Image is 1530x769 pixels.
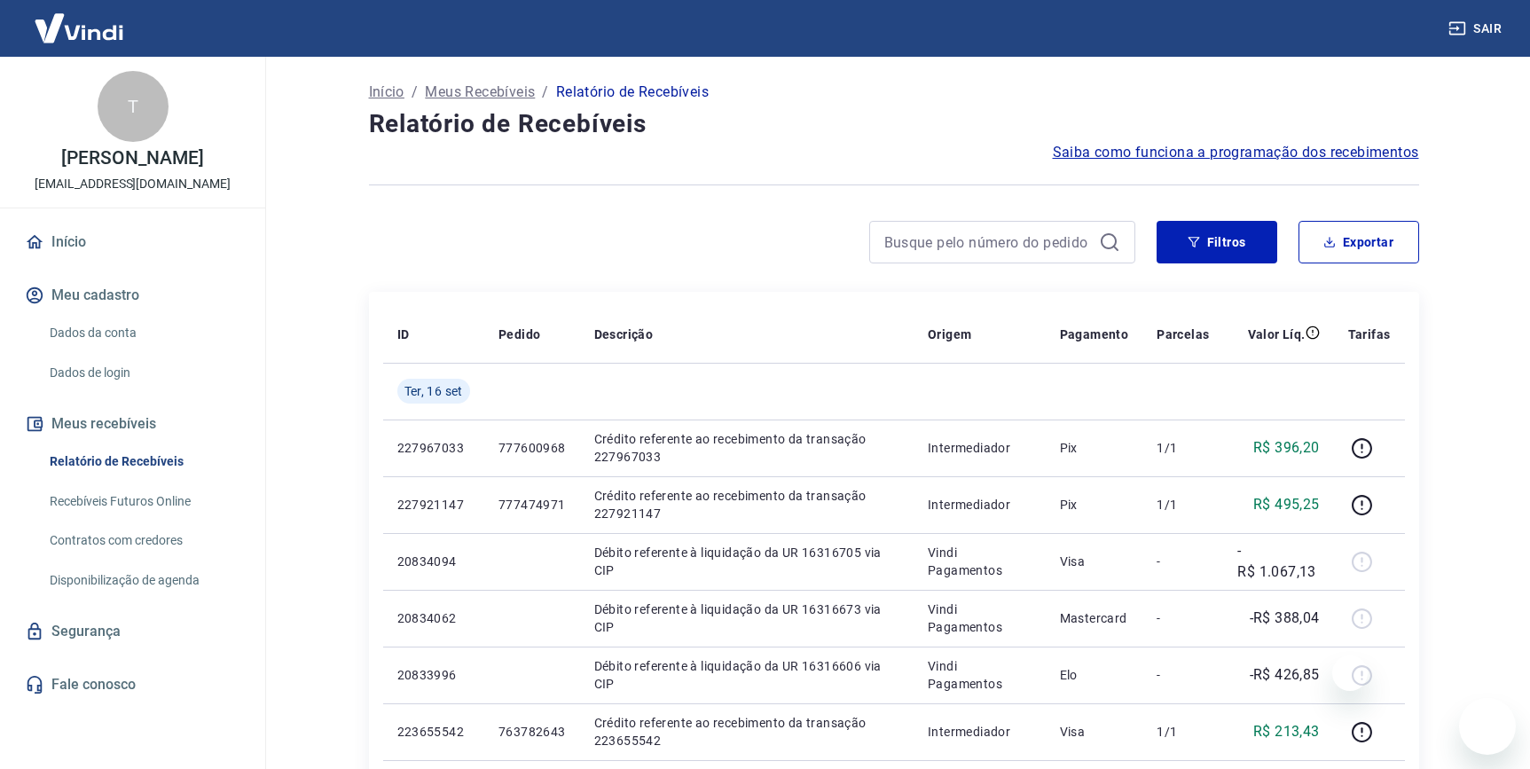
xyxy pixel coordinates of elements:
[928,326,971,343] p: Origem
[397,326,410,343] p: ID
[1445,12,1509,45] button: Sair
[369,82,404,103] a: Início
[594,600,899,636] p: Débito referente à liquidação da UR 16316673 via CIP
[1060,496,1129,514] p: Pix
[1060,666,1129,684] p: Elo
[1060,553,1129,570] p: Visa
[1060,609,1129,627] p: Mastercard
[928,544,1032,579] p: Vindi Pagamentos
[1348,326,1391,343] p: Tarifas
[369,106,1419,142] h4: Relatório de Recebíveis
[498,326,540,343] p: Pedido
[397,439,470,457] p: 227967033
[594,487,899,522] p: Crédito referente ao recebimento da transação 227921147
[594,544,899,579] p: Débito referente à liquidação da UR 16316705 via CIP
[21,1,137,55] img: Vindi
[928,657,1032,693] p: Vindi Pagamentos
[43,562,244,599] a: Disponibilização de agenda
[1053,142,1419,163] a: Saiba como funciona a programação dos recebimentos
[928,439,1032,457] p: Intermediador
[928,723,1032,741] p: Intermediador
[425,82,535,103] a: Meus Recebíveis
[884,229,1092,255] input: Busque pelo número do pedido
[21,223,244,262] a: Início
[928,600,1032,636] p: Vindi Pagamentos
[43,443,244,480] a: Relatório de Recebíveis
[1250,664,1320,686] p: -R$ 426,85
[397,723,470,741] p: 223655542
[1459,698,1516,755] iframe: Botão para abrir a janela de mensagens
[1157,439,1209,457] p: 1/1
[21,612,244,651] a: Segurança
[1060,439,1129,457] p: Pix
[1332,655,1368,691] iframe: Fechar mensagem
[397,666,470,684] p: 20833996
[43,315,244,351] a: Dados da conta
[1248,326,1306,343] p: Valor Líq.
[98,71,169,142] div: T
[1253,494,1320,515] p: R$ 495,25
[21,404,244,443] button: Meus recebíveis
[594,714,899,749] p: Crédito referente ao recebimento da transação 223655542
[397,609,470,627] p: 20834062
[412,82,418,103] p: /
[556,82,709,103] p: Relatório de Recebíveis
[1157,609,1209,627] p: -
[594,430,899,466] p: Crédito referente ao recebimento da transação 227967033
[43,522,244,559] a: Contratos com credores
[928,496,1032,514] p: Intermediador
[1060,723,1129,741] p: Visa
[397,553,470,570] p: 20834094
[594,657,899,693] p: Débito referente à liquidação da UR 16316606 via CIP
[397,496,470,514] p: 227921147
[404,382,463,400] span: Ter, 16 set
[1253,437,1320,459] p: R$ 396,20
[594,326,654,343] p: Descrição
[43,483,244,520] a: Recebíveis Futuros Online
[542,82,548,103] p: /
[1299,221,1419,263] button: Exportar
[21,276,244,315] button: Meu cadastro
[1157,496,1209,514] p: 1/1
[1157,326,1209,343] p: Parcelas
[498,496,566,514] p: 777474971
[1157,666,1209,684] p: -
[1253,721,1320,742] p: R$ 213,43
[1157,723,1209,741] p: 1/1
[43,355,244,391] a: Dados de login
[498,723,566,741] p: 763782643
[1157,553,1209,570] p: -
[21,665,244,704] a: Fale conosco
[1237,540,1319,583] p: -R$ 1.067,13
[1157,221,1277,263] button: Filtros
[1250,608,1320,629] p: -R$ 388,04
[61,149,203,168] p: [PERSON_NAME]
[1060,326,1129,343] p: Pagamento
[35,175,231,193] p: [EMAIL_ADDRESS][DOMAIN_NAME]
[498,439,566,457] p: 777600968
